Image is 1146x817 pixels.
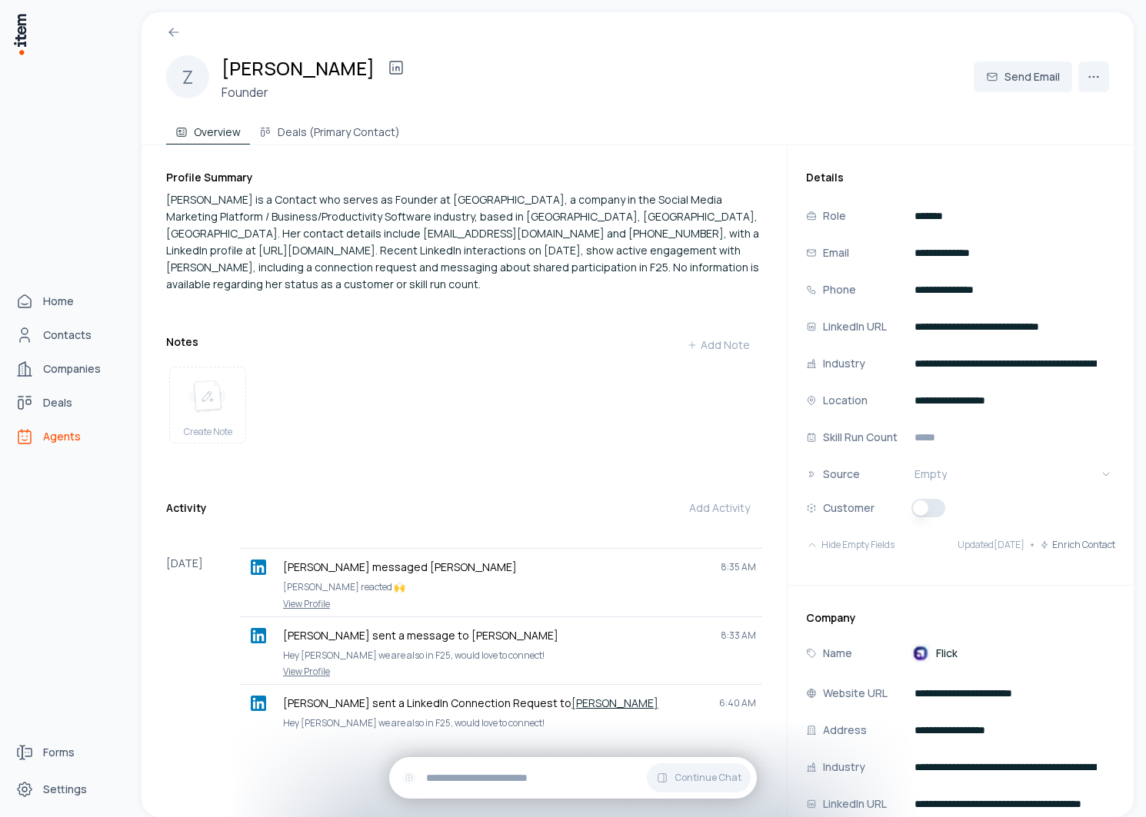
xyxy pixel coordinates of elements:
[246,598,756,610] a: View Profile
[43,429,81,444] span: Agents
[823,685,888,702] p: Website URL
[974,61,1072,92] button: Send Email
[571,696,658,710] a: [PERSON_NAME]
[823,392,868,409] p: Location
[251,628,266,643] img: linkedin logo
[166,548,240,737] div: [DATE]
[166,170,762,185] h3: Profile Summary
[166,114,250,144] button: Overview
[719,697,756,709] span: 6:40 AM
[647,763,751,792] button: Continue Chat
[823,318,887,335] p: LinkedIn URL
[823,429,898,446] p: Skill Run Count
[677,493,762,523] button: Add Activity
[166,55,209,98] div: Z
[9,737,126,768] a: Forms
[9,286,126,317] a: Home
[9,421,126,452] a: Agents
[251,696,266,711] img: linkedin logo
[283,716,756,731] p: Hey [PERSON_NAME] we are also in F25, would love to connect!
[823,795,887,812] p: LinkedIn URL
[721,629,756,642] span: 8:33 AM
[9,774,126,805] a: Settings
[721,561,756,573] span: 8:35 AM
[283,648,756,663] p: Hey [PERSON_NAME] we are also in F25, would love to connect!
[189,380,226,413] img: create note
[1004,69,1060,85] span: Send Email
[823,355,865,372] p: Industry
[166,500,207,516] h3: Activity
[283,580,756,595] p: [PERSON_NAME] reacted 🙌
[169,367,246,443] button: create noteCreate Note
[283,560,708,575] p: [PERSON_NAME] messaged [PERSON_NAME]
[389,757,757,799] div: Continue Chat
[12,12,28,56] img: Item Brain Logo
[283,628,708,643] p: [PERSON_NAME] sent a message to [PERSON_NAME]
[1078,61,1109,92] button: More actions
[43,327,92,343] span: Contacts
[43,782,87,797] span: Settings
[9,354,126,384] a: Companies
[222,83,411,101] h3: Founder
[43,294,74,309] span: Home
[958,539,1024,551] span: Updated [DATE]
[806,170,1115,185] h3: Details
[246,666,756,678] a: View Profile
[911,644,958,663] a: Flick
[43,745,75,760] span: Forms
[166,191,762,293] div: [PERSON_NAME] is a Contact who serves as Founder at [GEOGRAPHIC_DATA], a company in the Social Me...
[283,696,707,711] p: [PERSON_NAME] sent a LinkedIn Connection Request to
[184,426,232,438] span: Create Note
[823,281,856,298] p: Phone
[823,244,849,261] p: Email
[1040,530,1115,560] button: Enrich Contact
[251,560,266,575] img: linkedin logo
[936,646,958,661] span: Flick
[9,320,126,350] a: Contacts
[675,330,762,360] button: Add Note
[43,361,101,377] span: Companies
[687,337,750,353] div: Add Note
[166,334,198,350] h3: Notes
[823,722,867,739] p: Address
[823,466,860,483] p: Source
[823,500,874,516] p: Customer
[806,610,1115,626] h3: Company
[43,395,72,410] span: Deals
[911,644,930,663] img: Flick
[823,645,852,662] p: Name
[675,772,741,784] span: Continue Chat
[806,530,894,560] button: Hide Empty Fields
[222,55,375,81] h2: [PERSON_NAME]
[9,387,126,418] a: deals
[250,114,409,144] button: Deals (Primary Contact)
[823,759,865,775] p: Industry
[823,208,846,224] p: Role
